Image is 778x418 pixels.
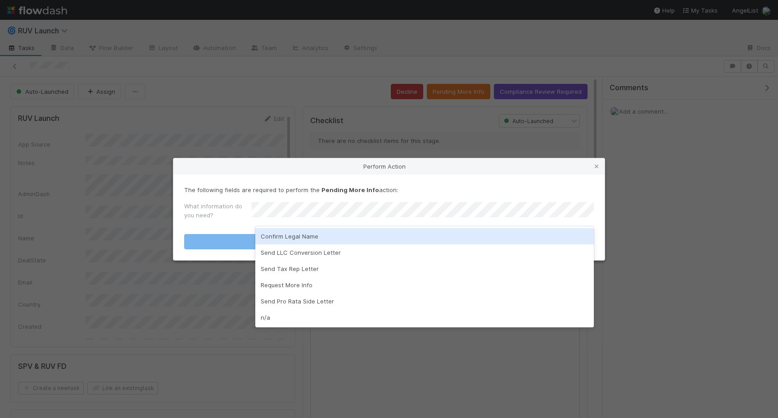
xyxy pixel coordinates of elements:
label: What information do you need? [184,202,252,220]
div: Confirm Legal Name [255,228,594,244]
p: The following fields are required to perform the action: [184,185,594,194]
strong: Pending More Info [321,186,379,193]
div: Send Pro Rata Side Letter [255,293,594,309]
div: Send LLC Conversion Letter [255,244,594,261]
div: Perform Action [173,158,605,175]
div: Send Tax Rep Letter [255,261,594,277]
button: Pending More Info [184,234,594,249]
div: Request More Info [255,277,594,293]
div: n/a [255,309,594,326]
